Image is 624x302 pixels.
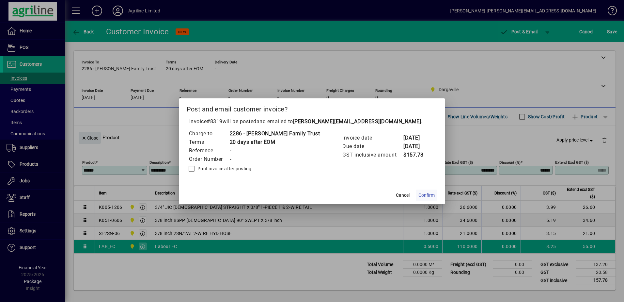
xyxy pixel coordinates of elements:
[179,98,445,117] h2: Post and email customer invoice?
[403,134,429,142] td: [DATE]
[403,142,429,151] td: [DATE]
[207,118,223,125] span: #8319
[257,118,421,125] span: and emailed to
[293,118,421,125] b: [PERSON_NAME][EMAIL_ADDRESS][DOMAIN_NAME]
[189,138,229,146] td: Terms
[418,192,435,199] span: Confirm
[189,155,229,163] td: Order Number
[416,190,437,201] button: Confirm
[342,134,403,142] td: Invoice date
[403,151,429,159] td: $157.78
[396,192,410,199] span: Cancel
[187,118,438,126] p: Invoice will be posted .
[229,138,320,146] td: 20 days after EOM
[392,190,413,201] button: Cancel
[189,146,229,155] td: Reference
[229,155,320,163] td: -
[342,151,403,159] td: GST inclusive amount
[196,165,252,172] label: Print invoice after posting
[229,129,320,138] td: 2286 - [PERSON_NAME] Family Trust
[189,129,229,138] td: Charge to
[342,142,403,151] td: Due date
[229,146,320,155] td: -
